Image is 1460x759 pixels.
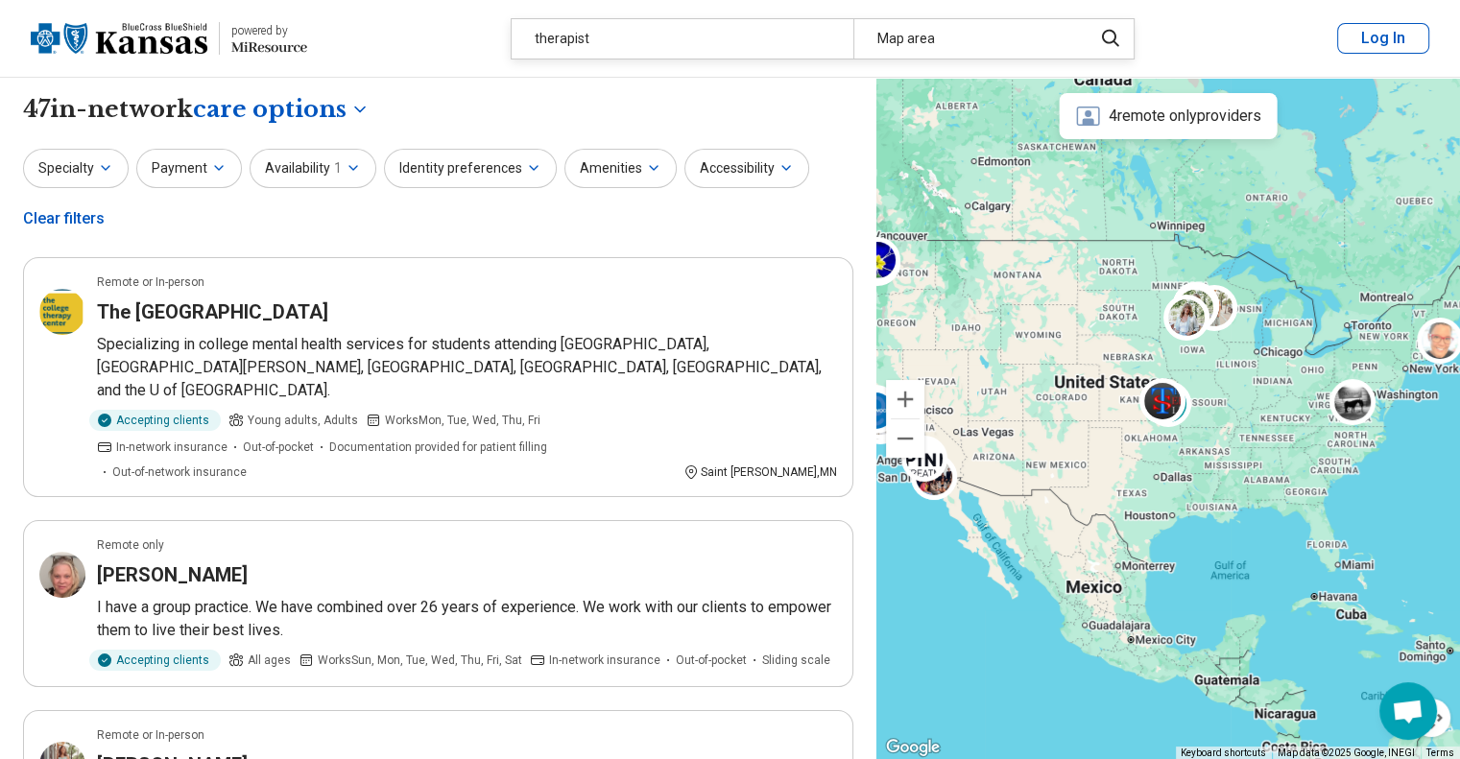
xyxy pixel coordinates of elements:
span: Sliding scale [762,652,830,669]
span: Young adults, Adults [248,412,358,429]
button: Specialty [23,149,129,188]
h1: 47 in-network [23,93,370,126]
p: Remote only [97,536,164,554]
span: Map data ©2025 Google, INEGI [1278,747,1415,758]
h3: [PERSON_NAME] [97,561,248,588]
button: Availability1 [250,149,376,188]
span: 1 [334,158,342,178]
button: Log In [1337,23,1429,54]
button: Zoom in [886,380,924,418]
span: In-network insurance [549,652,660,669]
div: Accepting clients [89,650,221,671]
button: Identity preferences [384,149,557,188]
p: I have a group practice. We have combined over 26 years of experience. We work with our clients t... [97,596,837,642]
button: Zoom out [886,419,924,458]
button: Payment [136,149,242,188]
span: Out-of-network insurance [112,463,247,481]
button: Amenities [564,149,677,188]
p: Remote or In-person [97,726,204,744]
button: Accessibility [684,149,809,188]
span: Out-of-pocket [243,439,314,456]
span: Works Sun, Mon, Tue, Wed, Thu, Fri, Sat [318,652,522,669]
a: Blue Cross Blue Shield Kansaspowered by [31,15,307,61]
span: Out-of-pocket [676,652,747,669]
div: Saint [PERSON_NAME] , MN [683,463,837,481]
span: In-network insurance [116,439,227,456]
span: All ages [248,652,291,669]
div: 4 remote only providers [1059,93,1277,139]
a: Terms (opens in new tab) [1426,747,1454,758]
div: Clear filters [23,196,105,242]
span: care options [193,93,347,126]
div: powered by [231,22,307,39]
p: Remote or In-person [97,273,204,291]
img: Blue Cross Blue Shield Kansas [31,15,207,61]
h3: The [GEOGRAPHIC_DATA] [97,298,328,325]
div: Open chat [1379,682,1437,740]
p: Specializing in college mental health services for students attending [GEOGRAPHIC_DATA], [GEOGRAP... [97,333,837,402]
span: Works Mon, Tue, Wed, Thu, Fri [385,412,540,429]
div: Accepting clients [89,410,221,431]
div: therapist [512,19,853,59]
div: Map area [853,19,1081,59]
span: Documentation provided for patient filling [329,439,547,456]
button: Care options [193,93,370,126]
